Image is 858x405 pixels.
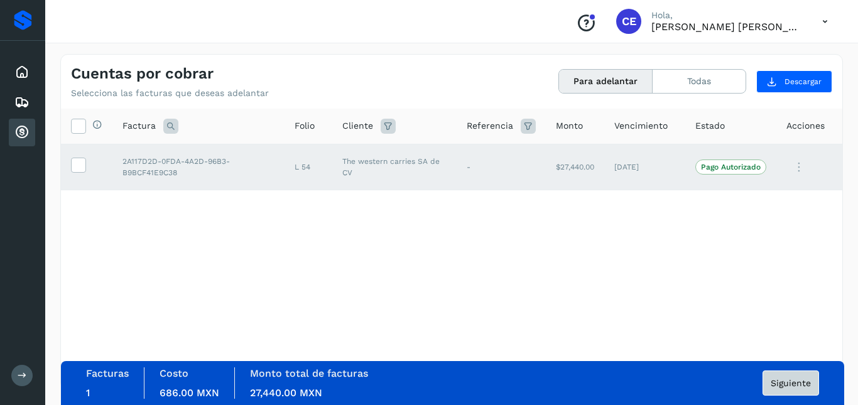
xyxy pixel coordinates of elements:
p: CLAUDIA ELIZABETH SANCHEZ RAMIREZ [651,21,802,33]
span: 27,440.00 MXN [250,387,322,399]
td: 2A117D2D-0FDA-4A2D-96B3-B9BCF41E9C38 [112,144,285,190]
span: Folio [295,119,315,132]
label: Facturas [86,367,129,379]
button: Siguiente [763,370,819,396]
button: Todas [653,70,746,93]
p: Hola, [651,10,802,21]
div: Embarques [9,89,35,116]
span: Descargar [785,76,822,87]
td: $27,440.00 [546,144,604,190]
td: The western carries SA de CV [332,144,457,190]
span: 1 [86,387,90,399]
span: Acciones [786,119,825,132]
span: Siguiente [771,379,811,387]
span: Monto [556,119,583,132]
label: Costo [160,367,188,379]
td: - [457,144,546,190]
label: Monto total de facturas [250,367,368,379]
p: Pago Autorizado [701,163,761,171]
div: Inicio [9,58,35,86]
td: L 54 [285,144,332,190]
button: Para adelantar [559,70,653,93]
span: Vencimiento [614,119,668,132]
span: Referencia [467,119,513,132]
p: Selecciona las facturas que deseas adelantar [71,88,269,99]
div: Cuentas por cobrar [9,119,35,146]
span: Factura [122,119,156,132]
span: Estado [695,119,725,132]
span: Cliente [342,119,373,132]
span: 686.00 MXN [160,387,219,399]
td: [DATE] [604,144,685,190]
button: Descargar [756,70,832,93]
h4: Cuentas por cobrar [71,65,214,83]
